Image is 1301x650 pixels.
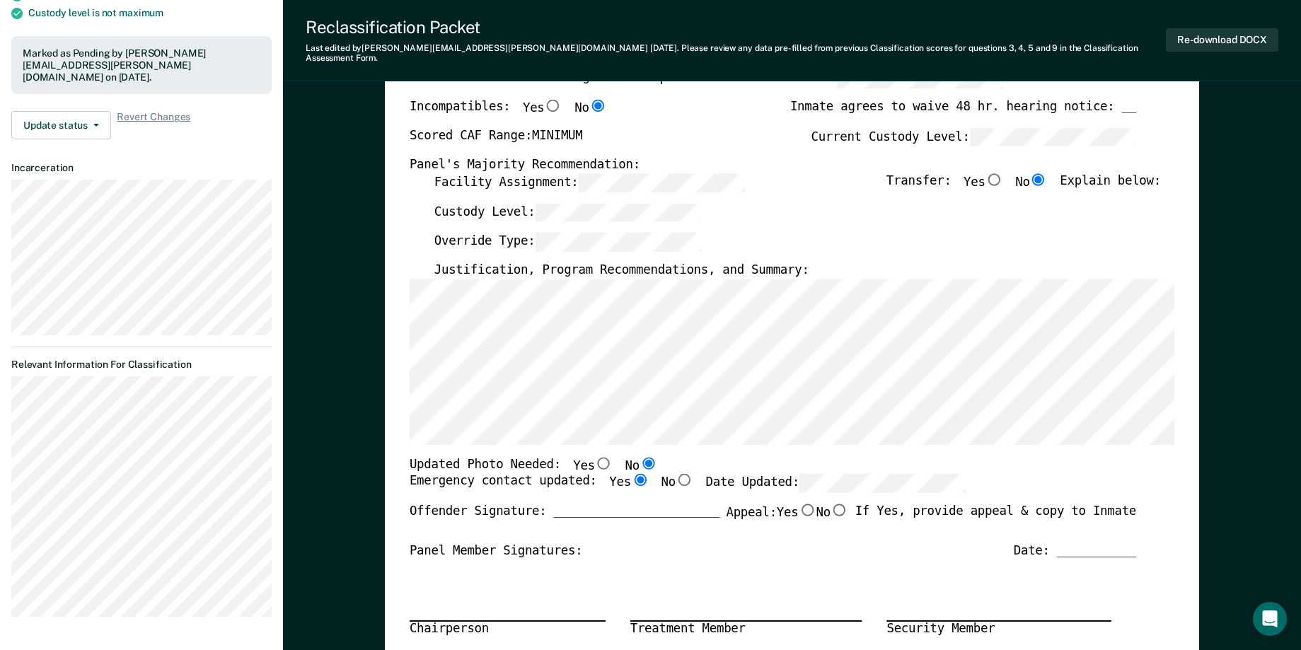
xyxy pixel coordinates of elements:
div: Chairperson [410,620,606,638]
div: Security Member [886,620,1111,638]
div: Status at time of hearing: [410,69,1003,99]
label: Current Custody Level: [811,127,1136,146]
input: Facility Assignment: [578,173,744,192]
button: Re-download DOCX [1166,28,1278,52]
label: Facility Assignment: [434,173,745,192]
label: Override Type: [434,233,702,252]
label: Justification, Program Recommendations, and Summary: [434,262,809,279]
label: No [661,474,693,493]
div: Panel Member Signatures: [410,542,583,559]
input: Yes [595,456,613,468]
span: Revert Changes [117,111,190,139]
input: Other: [837,69,1003,88]
div: Date: ___________ [1014,542,1136,559]
input: No [831,504,848,516]
label: No [816,504,848,521]
input: Gen. Pop. [674,69,692,81]
label: AS [704,69,736,88]
input: No [676,474,693,486]
div: Open Intercom Messenger [1253,602,1287,636]
div: Offender Signature: _______________________ If Yes, provide appeal & copy to Inmate [410,504,1136,543]
label: No [625,456,657,474]
label: Yes [964,173,1003,192]
label: No [1015,173,1048,192]
button: Update status [11,111,111,139]
input: No [1030,173,1048,185]
label: Other: [794,69,1004,88]
dt: Relevant Information For Classification [11,359,272,371]
label: Yes [609,474,649,493]
input: No [589,99,606,111]
div: Treatment Member [630,620,862,638]
span: [DATE] [650,43,677,53]
div: Transfer: Explain below: [886,173,1161,203]
dt: Incarceration [11,162,272,174]
div: Updated Photo Needed: [410,456,657,474]
input: No [640,456,657,468]
input: Date Updated: [799,474,966,493]
div: Emergency contact updated: [410,474,966,504]
input: Custody Level: [535,203,701,222]
label: Yes [573,456,613,474]
input: Yes [798,504,816,516]
div: Inmate agrees to waive 48 hr. hearing notice: __ [790,99,1136,127]
div: Panel's Majority Recommendation: [410,157,1136,173]
input: Override Type: [535,233,701,252]
label: Gen. Pop. [609,69,692,88]
span: maximum [119,7,163,18]
div: Marked as Pending by [PERSON_NAME][EMAIL_ADDRESS][PERSON_NAME][DOMAIN_NAME] on [DATE]. [23,47,260,83]
label: Scored CAF Range: MINIMUM [410,127,583,146]
input: Yes [985,173,1002,185]
input: Yes [631,474,649,486]
input: Yes [544,99,562,111]
div: Last edited by [PERSON_NAME][EMAIL_ADDRESS][PERSON_NAME][DOMAIN_NAME] . Please review any data pr... [306,43,1166,64]
div: Incompatibles: [410,99,607,127]
label: Date Updated: [705,474,966,493]
input: PC [763,69,781,81]
label: No [574,99,607,117]
label: Yes [777,504,816,521]
label: Yes [523,99,562,117]
label: Appeal: [726,504,848,532]
label: PC [749,69,782,88]
label: Custody Level: [434,203,702,222]
input: Current Custody Level: [970,127,1136,146]
div: Custody level is not [28,7,272,19]
div: Reclassification Packet [306,17,1166,37]
input: AS [719,69,736,81]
